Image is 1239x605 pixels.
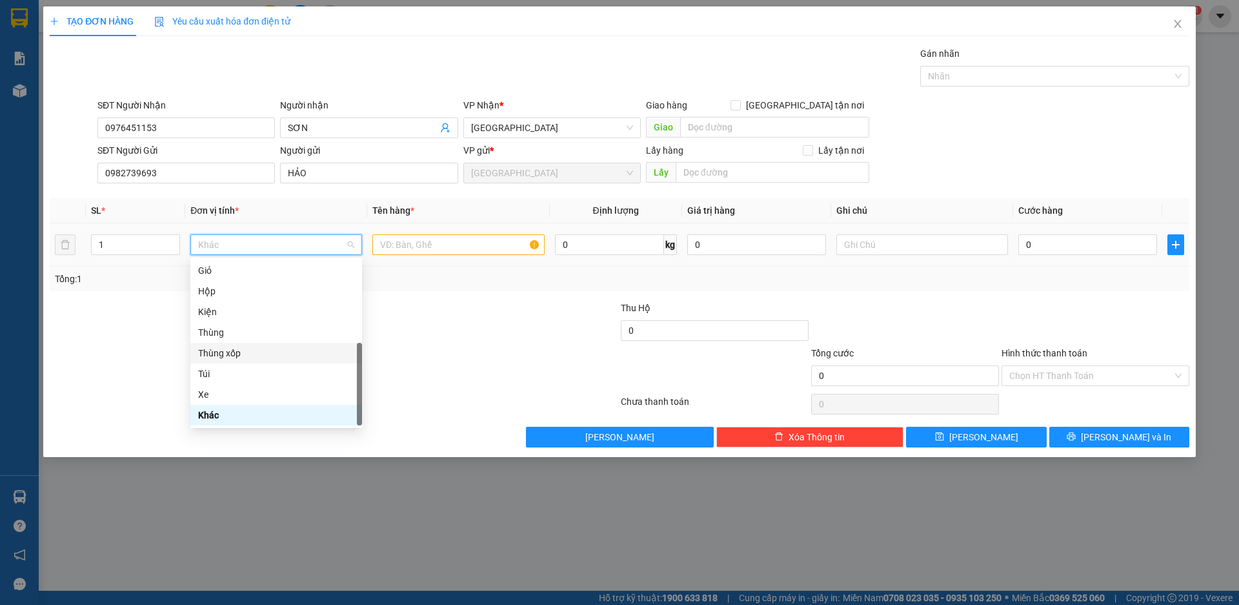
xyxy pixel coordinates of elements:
div: Túi [190,364,362,384]
span: VP Nhận [463,100,499,110]
span: Lấy [646,162,676,183]
label: Hình thức thanh toán [1002,348,1087,358]
span: plus [1168,240,1184,250]
input: VD: Bàn, Ghế [372,234,544,255]
span: SL [91,205,101,216]
span: kg [664,234,677,255]
div: VP gửi [463,143,641,158]
button: delete [55,234,76,255]
div: Tổng: 1 [55,272,478,286]
div: Thùng xốp [190,343,362,364]
img: icon [154,17,165,27]
span: Đà Lạt [471,118,633,138]
span: Lấy tận nơi [813,143,869,158]
span: Cước hàng [1018,205,1063,216]
div: Thùng xốp [198,346,354,360]
div: Người gửi [280,143,458,158]
div: Giỏ [198,263,354,278]
div: Người nhận [280,98,458,112]
div: Chưa thanh toán [619,395,810,417]
div: Giỏ [190,260,362,281]
button: Close [1160,6,1196,43]
input: 0 [687,234,826,255]
div: Kiện [190,302,362,322]
span: Giao hàng [646,100,687,110]
span: [PERSON_NAME] và In [1081,430,1171,444]
div: Kiện [198,305,354,319]
span: Tổng cước [811,348,854,358]
span: Thu Hộ [621,303,650,313]
div: Khác [198,408,354,422]
input: Ghi Chú [836,234,1008,255]
span: [GEOGRAPHIC_DATA] tận nơi [741,98,869,112]
button: plus [1167,234,1184,255]
span: [PERSON_NAME] [949,430,1018,444]
span: Đà Nẵng [471,163,633,183]
div: Khác [190,405,362,426]
div: SĐT Người Nhận [97,98,275,112]
span: TẠO ĐƠN HÀNG [50,16,134,26]
th: Ghi chú [831,198,1013,223]
span: save [935,432,944,442]
span: Định lượng [593,205,639,216]
span: Lấy hàng [646,145,683,156]
span: Đơn vị tính [190,205,239,216]
span: Tên hàng [372,205,414,216]
span: Xóa Thông tin [789,430,845,444]
button: save[PERSON_NAME] [906,427,1046,447]
span: Yêu cầu xuất hóa đơn điện tử [154,16,290,26]
span: Khác [198,235,354,254]
div: Hộp [190,281,362,302]
span: user-add [440,123,450,133]
div: SĐT Người Gửi [97,143,275,158]
button: deleteXóa Thông tin [716,427,904,447]
div: Thùng [198,325,354,340]
div: Hộp [198,284,354,298]
span: printer [1067,432,1076,442]
input: Dọc đường [680,117,869,138]
input: Dọc đường [676,162,869,183]
span: Giá trị hàng [687,205,735,216]
span: Giao [646,117,680,138]
label: Gán nhãn [920,48,960,59]
span: close [1173,19,1183,29]
button: [PERSON_NAME] [526,427,714,447]
span: plus [50,17,59,26]
span: delete [774,432,783,442]
div: Xe [190,384,362,405]
button: printer[PERSON_NAME] và In [1049,427,1189,447]
div: Xe [198,387,354,402]
span: [PERSON_NAME] [585,430,654,444]
div: Thùng [190,322,362,343]
div: Túi [198,367,354,381]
